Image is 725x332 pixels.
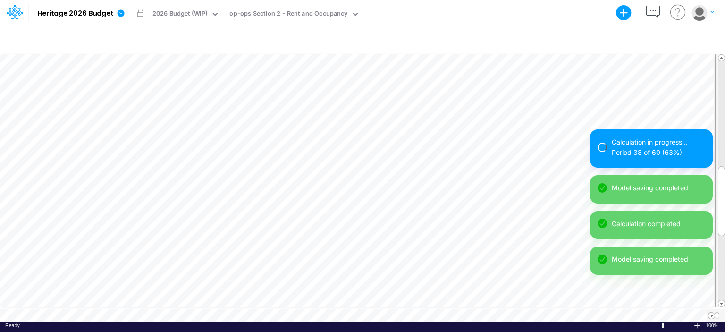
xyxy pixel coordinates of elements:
[634,322,693,329] div: Zoom
[693,322,701,329] div: Zoom In
[706,322,720,329] div: Zoom level
[37,9,113,18] b: Heritage 2026 Budget
[152,9,208,20] div: 2026 Budget (WIP)
[612,219,705,229] div: Calculation completed
[706,322,720,329] span: 100%
[612,183,705,193] div: Model saving completed
[612,137,705,157] div: Calculation in progress... Period 38 of 60 (63%)
[662,323,664,328] div: Zoom
[5,322,20,329] div: In Ready mode
[612,254,705,264] div: Model saving completed
[5,323,20,328] span: Ready
[229,9,347,20] div: op-ops Section 2 - Rent and Occupancy
[625,323,633,330] div: Zoom Out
